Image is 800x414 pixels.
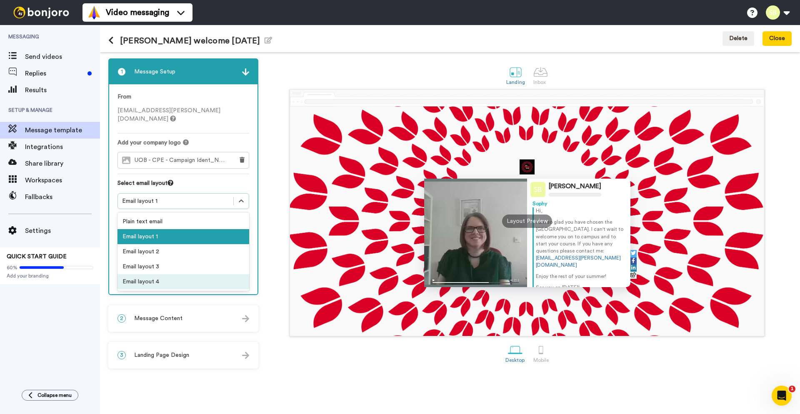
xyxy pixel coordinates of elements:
span: Add your branding [7,273,93,279]
button: Close [762,31,792,46]
div: Email layout 4 [117,274,249,289]
span: QUICK START GUIDE [7,254,67,260]
span: Message Content [134,314,182,323]
div: Inbox [533,79,548,85]
span: 3 [117,351,126,359]
span: Results [25,85,100,95]
div: Select email layout [117,179,249,193]
span: 1 [117,68,126,76]
p: I am so glad you have chosen the [GEOGRAPHIC_DATA]. I can't wait to welcome you on to campus and ... [536,219,625,269]
button: Delete [722,31,754,46]
span: Landing Page Design [134,351,189,359]
div: Email layout 3 [117,259,249,274]
span: Share library [25,159,100,169]
div: Layout Preview [502,215,552,228]
p: See you on [DATE]! [536,284,625,291]
img: player-controls-full.svg [424,275,527,287]
span: Message Setup [134,68,175,76]
h1: [PERSON_NAME] welcome [DATE] [108,36,272,45]
span: UOB - CPE - Campaign Ident_No Gradient_CMYK-01.jpeg [135,157,229,164]
span: Replies [25,68,84,78]
div: 3Landing Page Design [108,342,258,369]
span: Fallbacks [25,192,100,202]
a: Mobile [529,338,553,367]
span: [EMAIL_ADDRESS][PERSON_NAME][DOMAIN_NAME] [117,108,220,122]
img: Profile Image [530,182,545,197]
div: Plain text email [117,214,249,229]
span: Settings [25,226,100,236]
a: Desktop [501,338,529,367]
span: 1 [789,386,795,392]
div: Email layout 1 [122,197,229,205]
span: Message template [25,125,100,135]
img: arrow.svg [242,352,249,359]
a: Inbox [529,61,552,89]
span: Add your company logo [117,139,181,147]
span: Video messaging [106,7,169,18]
img: f6c7e729-3d5f-476b-8ff6-4452e0785430 [520,159,535,174]
span: Send videos [25,52,100,62]
div: Mobile [533,357,549,363]
div: Desktop [505,357,525,363]
span: Collapse menu [37,392,72,399]
img: arrow.svg [242,315,249,322]
div: Email layout 2 [117,244,249,259]
img: bj-logo-header-white.svg [10,7,72,18]
span: Integrations [25,142,100,152]
iframe: Intercom live chat [772,386,792,406]
div: [PERSON_NAME] [549,182,601,190]
div: Landing [506,79,525,85]
img: vm-color.svg [87,6,101,19]
a: [EMAIL_ADDRESS][PERSON_NAME][DOMAIN_NAME] [536,255,621,268]
span: Workspaces [25,175,100,185]
a: Landing [502,61,529,89]
div: Sophy [532,200,625,207]
div: 2Message Content [108,305,258,332]
span: 2 [117,314,126,323]
p: Enjoy the rest of your summer! [536,273,625,280]
p: Hi, [536,207,625,215]
div: Email layout 1 [117,229,249,244]
img: arrow.svg [242,68,249,76]
span: 60% [7,264,17,271]
button: Collapse menu [22,390,78,401]
label: From [117,93,131,101]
